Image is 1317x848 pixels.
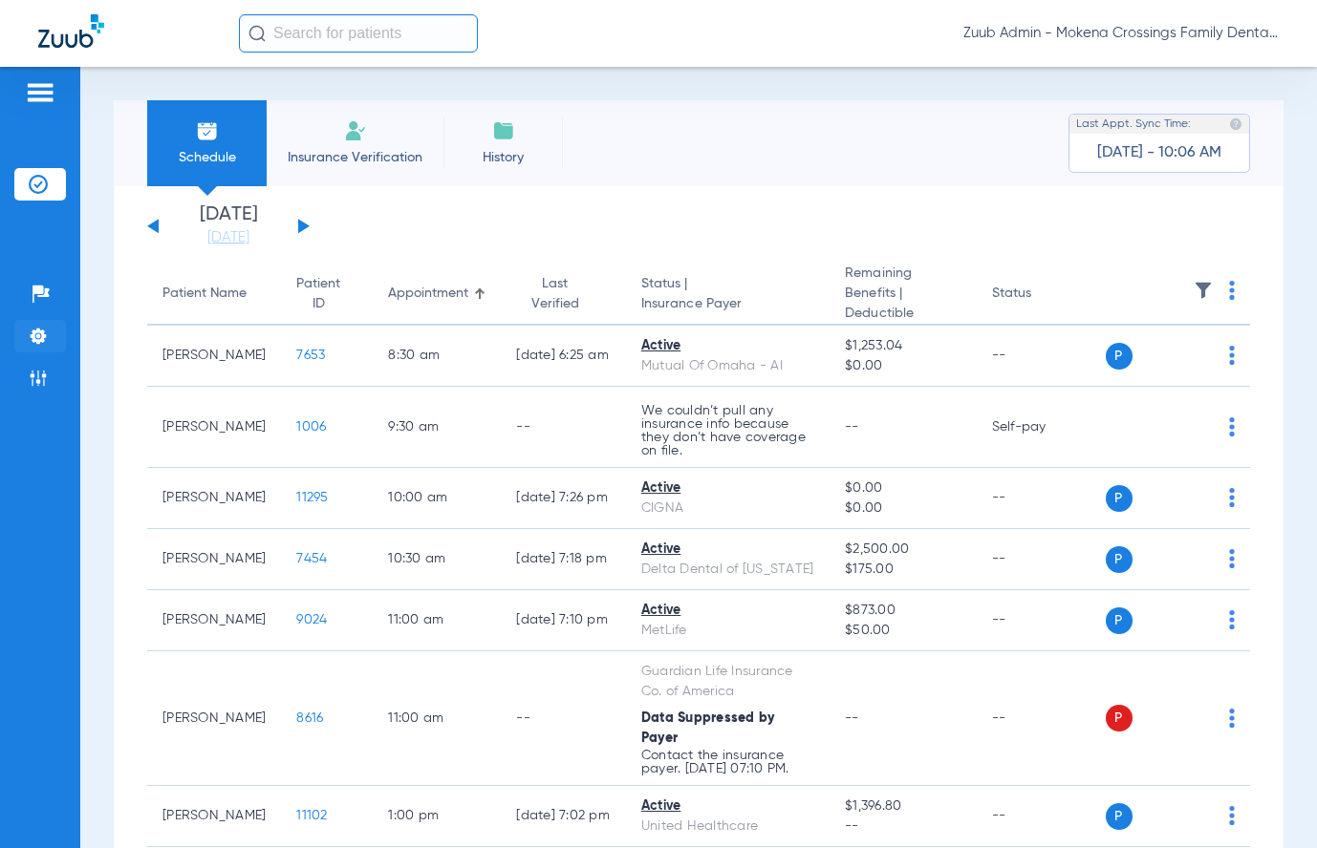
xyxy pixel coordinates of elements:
td: -- [977,468,1106,529]
p: We couldn’t pull any insurance info because they don’t have coverage on file. [641,404,814,457]
div: Patient ID [296,274,340,314]
td: -- [977,786,1106,847]
span: -- [845,816,961,837]
span: 9024 [296,613,327,626]
div: Appointment [388,284,486,304]
td: [DATE] 7:18 PM [501,529,626,590]
div: Mutual Of Omaha - AI [641,356,814,376]
img: filter.svg [1194,281,1213,300]
td: -- [501,651,626,786]
span: 7454 [296,552,327,565]
th: Status | [626,264,830,326]
td: 11:00 AM [373,651,501,786]
span: $0.00 [845,498,961,519]
span: P [1106,607,1133,634]
img: last sync help info [1229,117,1242,131]
td: Self-pay [977,387,1106,468]
span: P [1106,343,1133,370]
td: -- [977,326,1106,387]
img: group-dot-blue.svg [1229,806,1235,825]
td: -- [977,651,1106,786]
span: 7653 [296,349,325,362]
img: group-dot-blue.svg [1229,417,1235,436]
span: 11102 [296,809,327,822]
img: group-dot-blue.svg [1229,709,1235,728]
td: [PERSON_NAME] [147,468,281,529]
img: Schedule [196,119,219,142]
th: Remaining Benefits | [830,264,976,326]
div: Patient Name [162,284,266,304]
span: $0.00 [845,356,961,376]
td: -- [977,590,1106,651]
td: 10:00 AM [373,468,501,529]
span: P [1106,546,1133,573]
td: -- [977,529,1106,590]
span: P [1106,803,1133,830]
div: Last Verified [516,274,594,314]
td: [PERSON_NAME] [147,529,281,590]
span: -- [845,420,859,434]
td: [DATE] 6:25 AM [501,326,626,387]
div: Active [641,796,814,816]
td: [DATE] 7:10 PM [501,590,626,651]
td: [PERSON_NAME] [147,786,281,847]
span: $1,396.80 [845,796,961,816]
span: $50.00 [845,621,961,641]
th: Status [977,264,1106,326]
div: CIGNA [641,498,814,519]
span: Schedule [162,148,252,167]
div: Active [641,478,814,498]
span: $873.00 [845,601,961,621]
td: 11:00 AM [373,590,501,651]
span: [DATE] - 10:06 AM [1097,143,1221,162]
td: [DATE] 7:02 PM [501,786,626,847]
span: Zuub Admin - Mokena Crossings Family Dental [963,24,1279,43]
span: Deductible [845,304,961,324]
td: 9:30 AM [373,387,501,468]
td: 10:30 AM [373,529,501,590]
span: Insurance Verification [281,148,429,167]
td: -- [501,387,626,468]
img: group-dot-blue.svg [1229,549,1235,568]
div: Active [641,336,814,356]
p: Contact the insurance payer. [DATE] 07:10 PM. [641,749,814,775]
td: [PERSON_NAME] [147,387,281,468]
span: P [1106,485,1133,512]
div: Patient ID [296,274,357,314]
div: Active [641,540,814,560]
a: [DATE] [171,228,286,247]
li: [DATE] [171,205,286,247]
span: $0.00 [845,478,961,498]
div: MetLife [641,621,814,641]
div: Delta Dental of [US_STATE] [641,560,814,580]
div: Last Verified [516,274,611,314]
img: History [492,119,515,142]
span: -- [845,711,859,725]
img: group-dot-blue.svg [1229,610,1235,629]
td: [PERSON_NAME] [147,651,281,786]
td: [DATE] 7:26 PM [501,468,626,529]
span: Insurance Payer [641,294,814,314]
div: Active [641,601,814,621]
span: $175.00 [845,560,961,580]
div: Appointment [388,284,468,304]
img: group-dot-blue.svg [1229,281,1235,300]
input: Search for patients [239,14,478,53]
img: group-dot-blue.svg [1229,488,1235,507]
span: P [1106,705,1133,731]
span: History [458,148,549,167]
img: Manual Insurance Verification [344,119,367,142]
img: Zuub Logo [38,14,104,48]
div: United Healthcare [641,816,814,837]
span: 11295 [296,491,328,504]
img: group-dot-blue.svg [1229,346,1235,365]
div: Patient Name [162,284,247,304]
td: [PERSON_NAME] [147,326,281,387]
span: Last Appt. Sync Time: [1076,115,1191,134]
div: Guardian Life Insurance Co. of America [641,662,814,702]
span: 1006 [296,420,326,434]
td: [PERSON_NAME] [147,590,281,651]
img: Search Icon [248,25,266,42]
span: Data Suppressed by Payer [641,711,775,745]
td: 1:00 PM [373,786,501,847]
